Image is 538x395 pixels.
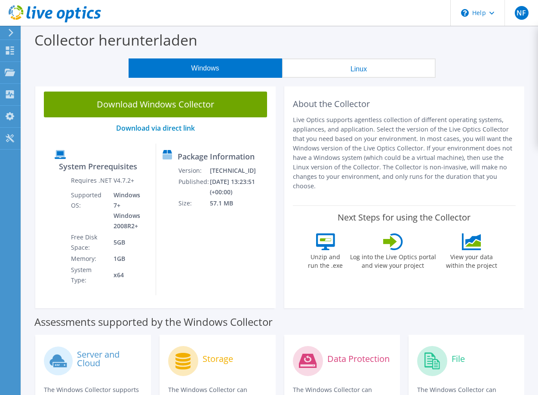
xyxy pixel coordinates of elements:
td: System Type: [71,264,107,286]
td: Supported OS: [71,190,107,232]
td: 1GB [107,253,149,264]
label: Data Protection [327,355,390,363]
h2: About the Collector [293,99,516,109]
label: Server and Cloud [77,350,142,367]
p: Live Optics supports agentless collection of different operating systems, appliances, and applica... [293,115,516,191]
td: [TECHNICAL_ID] [209,165,272,176]
label: File [452,355,465,363]
label: Log into the Live Optics portal and view your project [350,250,437,270]
label: Collector herunterladen [34,30,197,50]
label: System Prerequisites [59,162,137,171]
button: Windows [129,58,282,78]
td: x64 [107,264,149,286]
td: 5GB [107,232,149,253]
td: Version: [178,165,209,176]
a: Download via direct link [116,123,195,133]
td: Free Disk Space: [71,232,107,253]
td: Size: [178,198,209,209]
button: Linux [282,58,436,78]
td: [DATE] 13:23:51 (+00:00) [209,176,272,198]
label: Unzip and run the .exe [306,250,345,270]
td: Published: [178,176,209,198]
label: View your data within the project [441,250,503,270]
td: Windows 7+ Windows 2008R2+ [107,190,149,232]
td: Memory: [71,253,107,264]
label: Next Steps for using the Collector [338,212,470,223]
a: Download Windows Collector [44,92,267,117]
label: Assessments supported by the Windows Collector [34,318,273,326]
svg: \n [461,9,469,17]
label: Package Information [178,152,255,161]
label: Requires .NET V4.7.2+ [71,176,134,185]
span: NF [515,6,529,20]
label: Storage [203,355,233,363]
td: 57.1 MB [209,198,272,209]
